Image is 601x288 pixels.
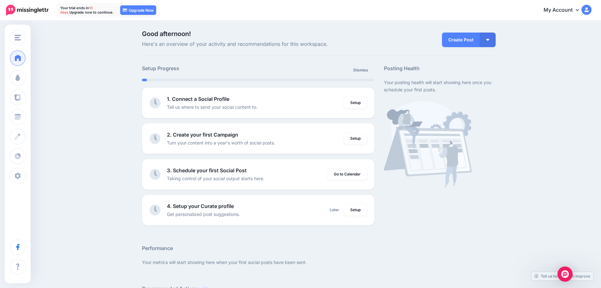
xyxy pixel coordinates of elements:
[167,96,229,102] b: 1. Connect a Social Profile
[384,64,495,72] h5: Posting Health
[150,205,161,216] img: clock-grey.png
[142,244,495,252] h5: Performance
[167,132,238,138] b: 2. Create your first Campaign
[344,204,367,216] a: Setup
[344,97,367,108] a: Setup
[150,133,161,144] img: clock-grey.png
[384,79,495,93] p: Your posting health will start showing here once you schedule your first posts.
[142,30,191,38] span: Good afternoon!
[167,203,234,209] b: 4. Setup your Curate profile
[350,64,372,76] a: Dismiss
[384,101,472,187] img: calendar-waiting.png
[326,204,343,216] a: Later
[142,40,374,48] span: Here's an overview of your activity and recommendations for this workspace.
[142,259,495,266] p: Your metrics will start showing here when your first social posts have been sent.
[60,6,93,15] span: 10 days.
[167,167,247,174] b: 3. Schedule your first Social Post
[150,169,161,180] img: clock-grey.png
[60,6,114,15] p: Your trial ends in Upgrade now to continue.
[327,169,367,180] a: Go to Calendar
[344,133,367,144] a: Setup
[531,272,593,280] a: Tell us how we can improve
[15,35,21,40] img: menu.png
[142,64,258,72] h5: Setup Progress
[557,267,573,282] div: Open Intercom Messenger
[150,97,161,108] img: clock-grey.png
[167,175,264,182] p: Taking control of your social output starts here.
[486,39,489,41] img: arrow-down-white.png
[120,5,156,15] a: Upgrade Now
[167,211,240,218] p: Get personalized post suggestions.
[6,5,49,15] img: Missinglettr
[442,33,480,47] a: Create Post
[167,139,275,146] p: Turn your content into a year's worth of social posts.
[537,3,592,18] a: My Account
[167,103,257,111] p: Tell us where to send your social content to.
